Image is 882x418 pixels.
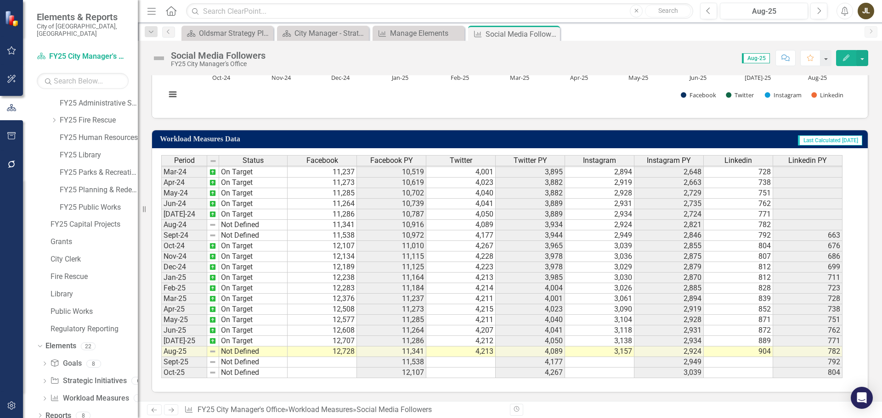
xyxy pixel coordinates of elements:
a: Strategic Initiatives [50,376,126,386]
a: Oldsmar Strategy Plan [184,28,271,39]
img: AQAAAAAAAAAAAAAAAAAAAAAAAAAAAAAAAAAAAAAAAAAAAAAAAAAAAAAAAAAAAAAAAAAAAAAAAAAAAAAAAAAAAAAAAAAAAAAAA... [209,263,216,271]
button: Aug-25 [720,3,808,19]
td: 3,985 [496,273,565,283]
td: 11,164 [357,273,426,283]
td: 871 [704,315,773,325]
td: 676 [773,241,842,251]
td: On Target [219,294,288,304]
td: 12,508 [288,304,357,315]
div: 6 [131,377,146,385]
td: Jan-25 [161,273,207,283]
td: 828 [704,283,773,294]
td: 11,010 [357,241,426,251]
span: Twitter [450,156,472,165]
td: Nov-24 [161,251,207,262]
td: 11,285 [288,188,357,199]
td: 12,608 [288,325,357,336]
div: FY25 City Manager's Office [171,61,266,67]
img: AQAAAAAAAAAAAAAAAAAAAAAAAAAAAAAAAAAAAAAAAAAAAAAAAAAAAAAAAAAAAAAAAAAAAAAAAAAAAAAAAAAAAAAAAAAAAAAAA... [209,253,216,260]
td: 699 [773,262,842,273]
a: FY25 Planning & Redevelopment [60,185,138,195]
span: Twitter PY [514,156,547,165]
td: 11,237 [288,167,357,178]
td: 3,061 [565,294,634,304]
a: FY25 City Manager's Office [37,51,129,62]
td: 4,213 [426,346,496,357]
td: On Target [219,273,288,283]
text: Feb-25 [451,73,469,82]
td: Aug-25 [161,346,207,357]
td: 2,729 [634,188,704,199]
td: Feb-25 [161,283,207,294]
a: Library [51,289,138,300]
td: [DATE]-25 [161,336,207,346]
td: 2,855 [634,241,704,251]
h3: Workload Measures Data [160,135,548,143]
td: 4,213 [426,273,496,283]
td: 711 [773,273,842,283]
td: 4,041 [426,199,496,209]
text: Aug-25 [808,73,827,82]
td: 12,707 [288,336,357,346]
td: Dec-24 [161,262,207,273]
img: 8DAGhfEEPCf229AAAAAElFTkSuQmCC [209,369,216,376]
td: 10,619 [357,178,426,188]
td: 3,882 [496,188,565,199]
td: 4,001 [426,167,496,178]
td: On Target [219,188,288,199]
a: Elements [45,341,76,351]
td: 904 [704,346,773,357]
td: 4,023 [496,304,565,315]
a: FY25 Parks & Recreation [60,167,138,178]
td: On Target [219,325,288,336]
text: Mar-25 [510,73,529,82]
td: 2,934 [634,336,704,346]
td: 12,577 [288,315,357,325]
td: Not Defined [219,357,288,368]
td: Sept-25 [161,357,207,368]
text: Nov-24 [271,73,291,82]
td: 12,189 [288,262,357,273]
span: Facebook PY [370,156,413,165]
div: Social Media Followers [486,28,558,40]
img: 8DAGhfEEPCf229AAAAAElFTkSuQmCC [209,157,217,165]
td: 782 [773,346,842,357]
span: Facebook [306,156,338,165]
td: 663 [773,230,842,241]
td: 4,267 [426,241,496,251]
img: AQAAAAAAAAAAAAAAAAAAAAAAAAAAAAAAAAAAAAAAAAAAAAAAAAAAAAAAAAAAAAAAAAAAAAAAAAAAAAAAAAAAAAAAAAAAAAAAA... [209,306,216,313]
td: 11,184 [357,283,426,294]
td: 10,972 [357,230,426,241]
a: Regulatory Reporting [51,324,138,334]
td: Not Defined [219,346,288,357]
td: 762 [773,325,842,336]
div: City Manager - Strategic Plan [294,28,367,39]
td: On Target [219,209,288,220]
td: 3,157 [565,346,634,357]
td: 12,376 [288,294,357,304]
td: 738 [773,304,842,315]
td: On Target [219,315,288,325]
td: 2,663 [634,178,704,188]
td: 4,267 [496,368,565,378]
td: On Target [219,167,288,178]
td: 852 [704,304,773,315]
a: Manage Elements [375,28,462,39]
td: 804 [773,368,842,378]
div: 8 [134,395,148,402]
button: Show Twitter [726,91,754,99]
td: Not Defined [219,220,288,230]
td: 2,648 [634,167,704,178]
a: Workload Measures [50,393,129,404]
td: 792 [704,230,773,241]
button: Show Linkedin [811,91,843,99]
td: Mar-25 [161,294,207,304]
text: [DATE]-25 [745,73,771,82]
td: 11,286 [288,209,357,220]
td: 2,924 [634,346,704,357]
text: Jan-25 [391,73,408,82]
td: 11,286 [357,336,426,346]
td: 4,040 [426,188,496,199]
td: 2,724 [634,209,704,220]
span: Last Calculated [DATE] [798,135,862,145]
